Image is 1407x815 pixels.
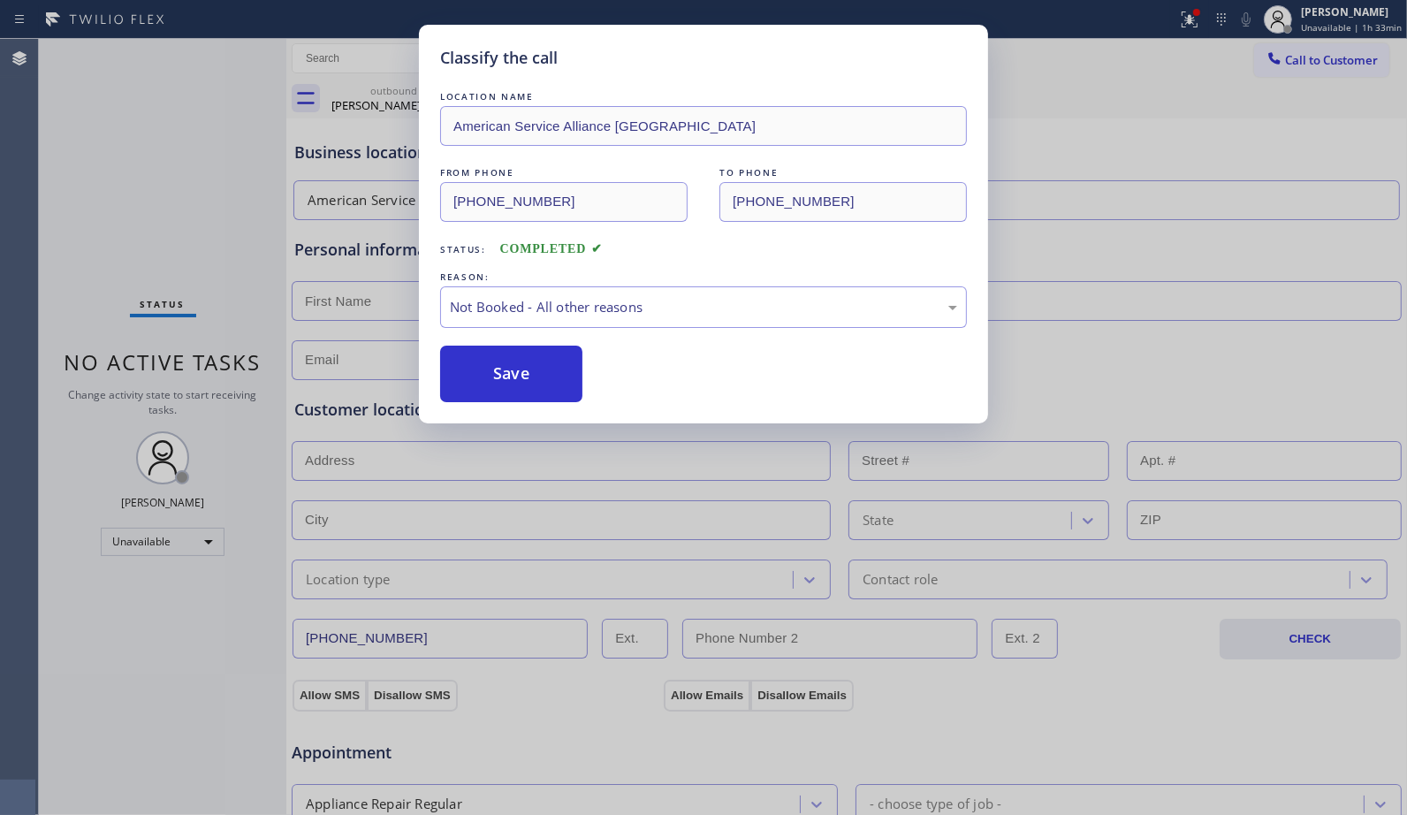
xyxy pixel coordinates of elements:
span: COMPLETED [500,242,603,255]
span: Status: [440,243,486,255]
div: LOCATION NAME [440,88,967,106]
input: From phone [440,182,688,222]
input: To phone [719,182,967,222]
div: FROM PHONE [440,164,688,182]
div: TO PHONE [719,164,967,182]
div: Not Booked - All other reasons [450,297,957,317]
button: Save [440,346,582,402]
h5: Classify the call [440,46,558,70]
div: REASON: [440,268,967,286]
